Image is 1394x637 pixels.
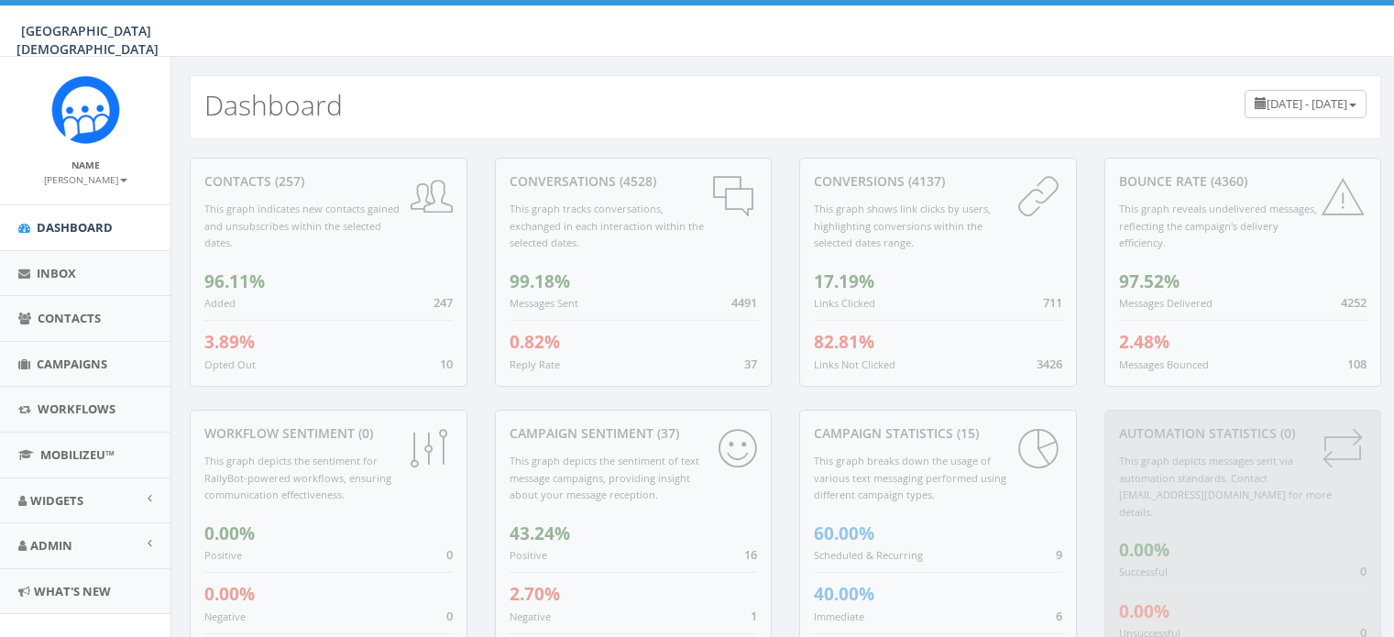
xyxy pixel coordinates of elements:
[1056,608,1062,624] span: 6
[510,424,758,443] div: Campaign Sentiment
[510,269,570,293] span: 99.18%
[510,522,570,545] span: 43.24%
[271,172,304,190] span: (257)
[814,172,1062,191] div: conversions
[814,202,991,249] small: This graph shows link clicks by users, highlighting conversions within the selected dates range.
[1119,538,1169,562] span: 0.00%
[731,294,757,311] span: 4491
[1119,202,1317,249] small: This graph reveals undelivered messages, reflecting the campaign's delivery efficiency.
[510,548,547,562] small: Positive
[40,446,115,463] span: MobilizeU™
[204,330,255,354] span: 3.89%
[1119,330,1169,354] span: 2.48%
[1119,296,1213,310] small: Messages Delivered
[510,296,578,310] small: Messages Sent
[814,330,874,354] span: 82.81%
[204,357,256,371] small: Opted Out
[1043,294,1062,311] span: 711
[953,424,979,442] span: (15)
[1119,269,1180,293] span: 97.52%
[204,548,242,562] small: Positive
[204,296,236,310] small: Added
[814,424,1062,443] div: Campaign Statistics
[434,294,453,311] span: 247
[204,582,255,606] span: 0.00%
[440,356,453,372] span: 10
[204,610,246,623] small: Negative
[1037,356,1062,372] span: 3426
[355,424,373,442] span: (0)
[616,172,656,190] span: (4528)
[1360,563,1367,579] span: 0
[814,548,923,562] small: Scheduled & Recurring
[510,610,551,623] small: Negative
[510,582,560,606] span: 2.70%
[204,90,343,120] h2: Dashboard
[1056,546,1062,563] span: 9
[510,357,560,371] small: Reply Rate
[510,172,758,191] div: conversations
[16,22,159,58] span: [GEOGRAPHIC_DATA][DEMOGRAPHIC_DATA]
[44,173,127,186] small: [PERSON_NAME]
[814,582,874,606] span: 40.00%
[905,172,945,190] span: (4137)
[44,170,127,187] a: [PERSON_NAME]
[744,546,757,563] span: 16
[37,219,113,236] span: Dashboard
[1347,356,1367,372] span: 108
[814,357,895,371] small: Links Not Clicked
[204,424,453,443] div: Workflow Sentiment
[814,296,875,310] small: Links Clicked
[204,454,391,501] small: This graph depicts the sentiment for RallyBot-powered workflows, ensuring communication effective...
[38,401,115,417] span: Workflows
[653,424,679,442] span: (37)
[30,537,72,554] span: Admin
[814,454,1006,501] small: This graph breaks down the usage of various text messaging performed using different campaign types.
[1119,424,1367,443] div: Automation Statistics
[1207,172,1247,190] span: (4360)
[1341,294,1367,311] span: 4252
[446,608,453,624] span: 0
[37,356,107,372] span: Campaigns
[446,546,453,563] span: 0
[204,269,265,293] span: 96.11%
[71,159,100,171] small: Name
[204,522,255,545] span: 0.00%
[1119,172,1367,191] div: Bounce Rate
[814,522,874,545] span: 60.00%
[1119,565,1168,578] small: Successful
[510,202,704,249] small: This graph tracks conversations, exchanged in each interaction within the selected dates.
[1119,357,1209,371] small: Messages Bounced
[1267,95,1347,112] span: [DATE] - [DATE]
[751,608,757,624] span: 1
[204,202,400,249] small: This graph indicates new contacts gained and unsubscribes within the selected dates.
[814,269,874,293] span: 17.19%
[814,610,864,623] small: Immediate
[744,356,757,372] span: 37
[37,265,76,281] span: Inbox
[30,492,83,509] span: Widgets
[38,310,101,326] span: Contacts
[1119,454,1332,519] small: This graph depicts messages sent via automation standards. Contact [EMAIL_ADDRESS][DOMAIN_NAME] f...
[204,172,453,191] div: contacts
[1277,424,1295,442] span: (0)
[51,75,120,144] img: Rally_Corp_Icon_1.png
[510,330,560,354] span: 0.82%
[1119,599,1169,623] span: 0.00%
[510,454,699,501] small: This graph depicts the sentiment of text message campaigns, providing insight about your message ...
[34,583,111,599] span: What's New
